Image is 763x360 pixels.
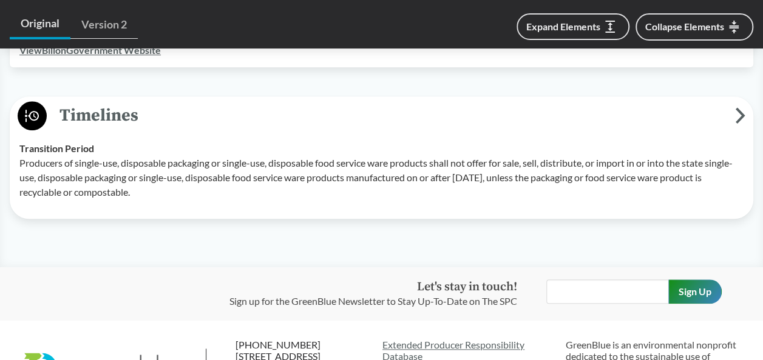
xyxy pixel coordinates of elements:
[10,10,70,39] a: Original
[19,156,744,199] p: Producers of single-use, disposable packaging or single-use, disposable food service ware product...
[14,101,749,132] button: Timelines
[19,142,94,154] strong: Transition Period
[517,13,629,40] button: Expand Elements
[636,13,753,41] button: Collapse Elements
[668,279,722,304] input: Sign Up
[70,11,138,39] a: Version 2
[47,102,735,129] span: Timelines
[417,279,517,295] strong: Let's stay in touch!
[229,294,517,308] p: Sign up for the GreenBlue Newsletter to Stay Up-To-Date on The SPC
[19,44,161,56] a: ViewBillonGovernment Website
